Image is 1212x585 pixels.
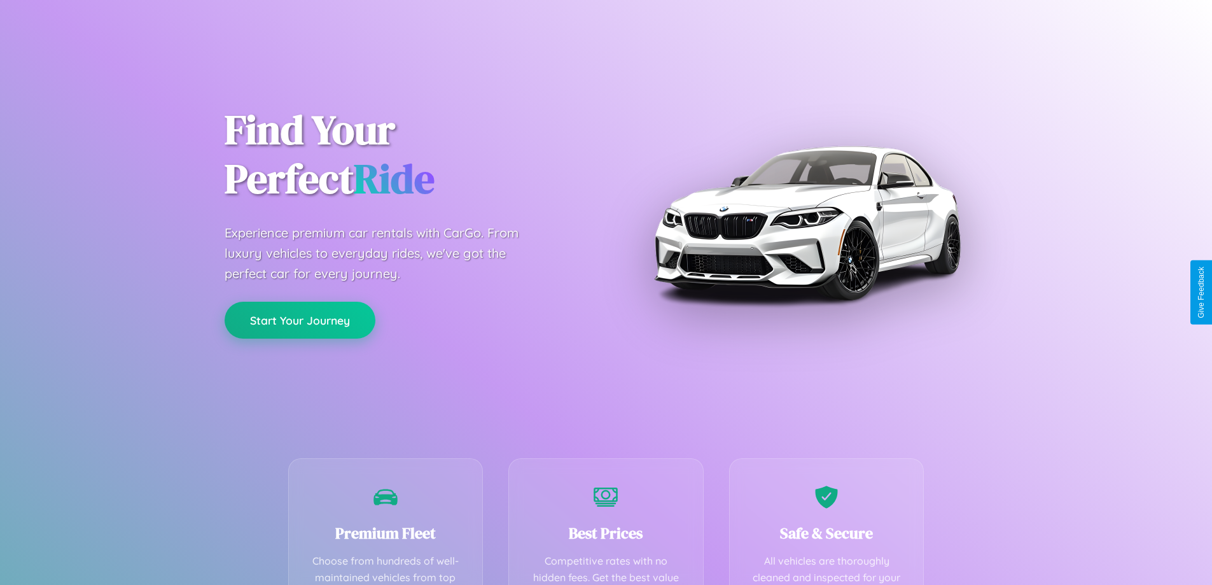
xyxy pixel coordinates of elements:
h3: Safe & Secure [749,523,905,544]
h3: Best Prices [528,523,684,544]
p: Experience premium car rentals with CarGo. From luxury vehicles to everyday rides, we've got the ... [225,223,543,284]
img: Premium BMW car rental vehicle [648,64,966,382]
h1: Find Your Perfect [225,106,587,204]
h3: Premium Fleet [308,523,464,544]
button: Start Your Journey [225,302,375,339]
span: Ride [354,151,435,206]
div: Give Feedback [1197,267,1206,318]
